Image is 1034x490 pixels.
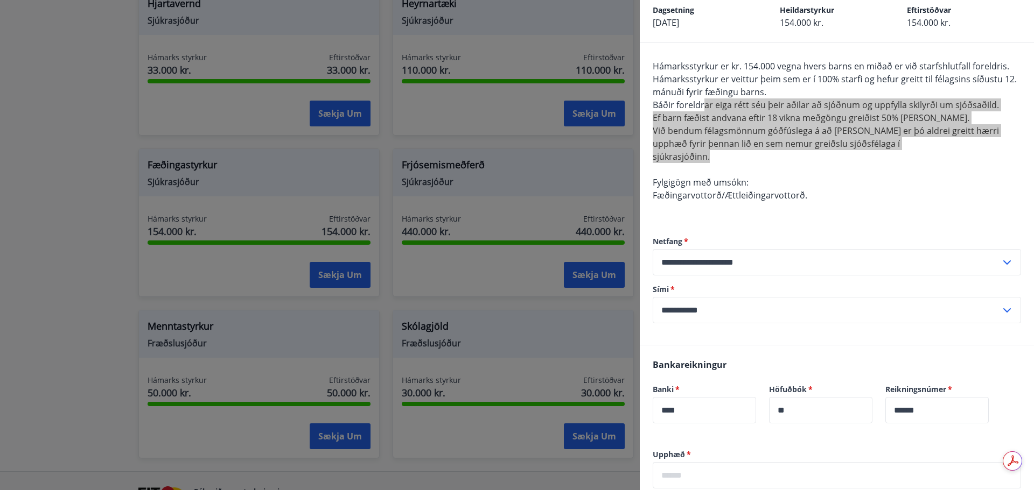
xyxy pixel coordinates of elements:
span: Eftirstöðvar [907,5,951,15]
label: Banki [653,384,756,395]
span: 154.000 kr. [907,17,951,29]
span: Báðir foreldrar eiga rétt séu þeir aðilar að sjóðnum og uppfylla skilyrði um sjóðsaðild. [653,99,999,111]
span: Dagsetning [653,5,694,15]
span: Við bendum félagsmönnum góðfúslega á að [PERSON_NAME] er þó aldrei greitt hærri upphæð fyrir þenn... [653,125,999,150]
label: Sími [653,284,1021,295]
span: sjúkrasjóðinn. [653,151,710,162]
span: Heildarstyrkur [780,5,834,15]
span: Hámarksstyrkur er kr. 154.000 vegna hvers barns en miðað er við starfshlutfall foreldris. [653,60,1009,72]
label: Upphæð [653,449,1021,460]
span: Fæðingarvottorð/Ættleiðingarvottorð. [653,189,807,201]
span: [DATE] [653,17,679,29]
label: Reikningsnúmer [885,384,989,395]
span: Ef barn fæðist andvana eftir 18 vikna meðgöngu greiðist 50% [PERSON_NAME]. [653,112,969,124]
div: Upphæð [653,462,1021,488]
label: Höfuðbók [769,384,872,395]
span: Fylgigögn með umsókn: [653,176,749,188]
label: Netfang [653,236,1021,247]
span: Hámarksstyrkur er veittur þeim sem er í 100% starfi og hefur greitt til félagsins síðustu 12. mán... [653,73,1017,98]
span: 154.000 kr. [780,17,823,29]
span: Bankareikningur [653,359,726,371]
